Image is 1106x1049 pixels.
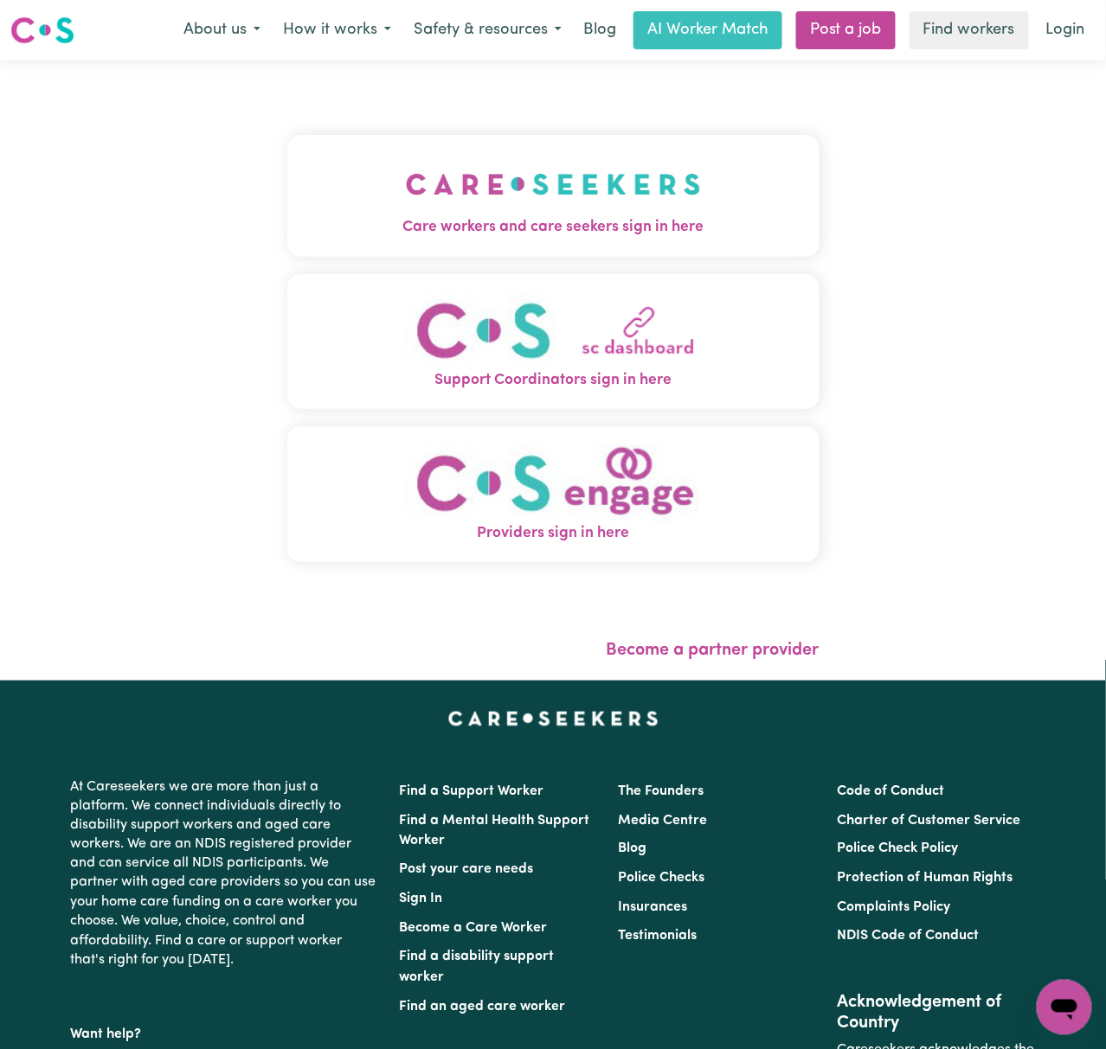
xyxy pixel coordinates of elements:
[618,784,704,798] a: The Founders
[399,1001,565,1014] a: Find an aged care worker
[287,135,820,256] button: Care workers and care seekers sign in here
[838,993,1036,1034] h2: Acknowledgement of Country
[838,901,951,915] a: Complaints Policy
[607,642,820,659] a: Become a partner provider
[402,12,573,48] button: Safety & resources
[910,11,1029,49] a: Find workers
[287,216,820,239] span: Care workers and care seekers sign in here
[399,950,554,985] a: Find a disability support worker
[399,892,442,906] a: Sign In
[399,814,589,848] a: Find a Mental Health Support Worker
[287,426,820,562] button: Providers sign in here
[399,922,547,936] a: Become a Care Worker
[618,872,704,886] a: Police Checks
[838,784,945,798] a: Code of Conduct
[287,522,820,545] span: Providers sign in here
[172,12,272,48] button: About us
[838,930,980,943] a: NDIS Code of Conduct
[838,842,959,856] a: Police Check Policy
[838,814,1021,828] a: Charter of Customer Service
[70,771,378,978] p: At Careseekers we are more than just a platform. We connect individuals directly to disability su...
[796,11,896,49] a: Post a job
[1036,11,1096,49] a: Login
[633,11,782,49] a: AI Worker Match
[618,842,646,856] a: Blog
[618,930,697,943] a: Testimonials
[287,369,820,392] span: Support Coordinators sign in here
[573,11,627,49] a: Blog
[70,1019,378,1045] p: Want help?
[1037,980,1092,1035] iframe: Button to launch messaging window
[287,274,820,410] button: Support Coordinators sign in here
[272,12,402,48] button: How it works
[10,10,74,50] a: Careseekers logo
[618,901,687,915] a: Insurances
[10,15,74,46] img: Careseekers logo
[399,863,533,877] a: Post your care needs
[399,784,543,798] a: Find a Support Worker
[618,814,707,828] a: Media Centre
[838,872,1013,886] a: Protection of Human Rights
[448,712,659,726] a: Careseekers home page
